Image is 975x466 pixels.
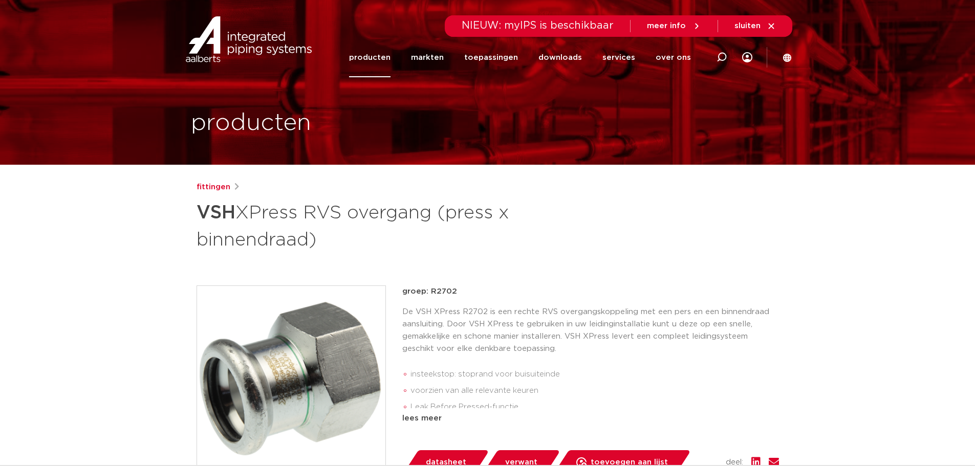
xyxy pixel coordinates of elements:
[602,38,635,77] a: services
[197,197,581,253] h1: XPress RVS overgang (press x binnendraad)
[462,20,614,31] span: NIEUW: myIPS is beschikbaar
[734,22,761,30] span: sluiten
[411,38,444,77] a: markten
[538,38,582,77] a: downloads
[402,306,779,355] p: De VSH XPress R2702 is een rechte RVS overgangskoppeling met een pers en een binnendraad aansluit...
[402,412,779,425] div: lees meer
[197,204,235,222] strong: VSH
[410,399,779,415] li: Leak Before Pressed-functie
[349,38,691,77] nav: Menu
[402,285,779,298] p: groep: R2702
[410,383,779,399] li: voorzien van alle relevante keuren
[734,21,776,31] a: sluiten
[349,38,391,77] a: producten
[410,366,779,383] li: insteekstop: stoprand voor buisuiteinde
[464,38,518,77] a: toepassingen
[656,38,691,77] a: over ons
[197,181,230,193] a: fittingen
[191,107,311,140] h1: producten
[647,22,686,30] span: meer info
[647,21,701,31] a: meer info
